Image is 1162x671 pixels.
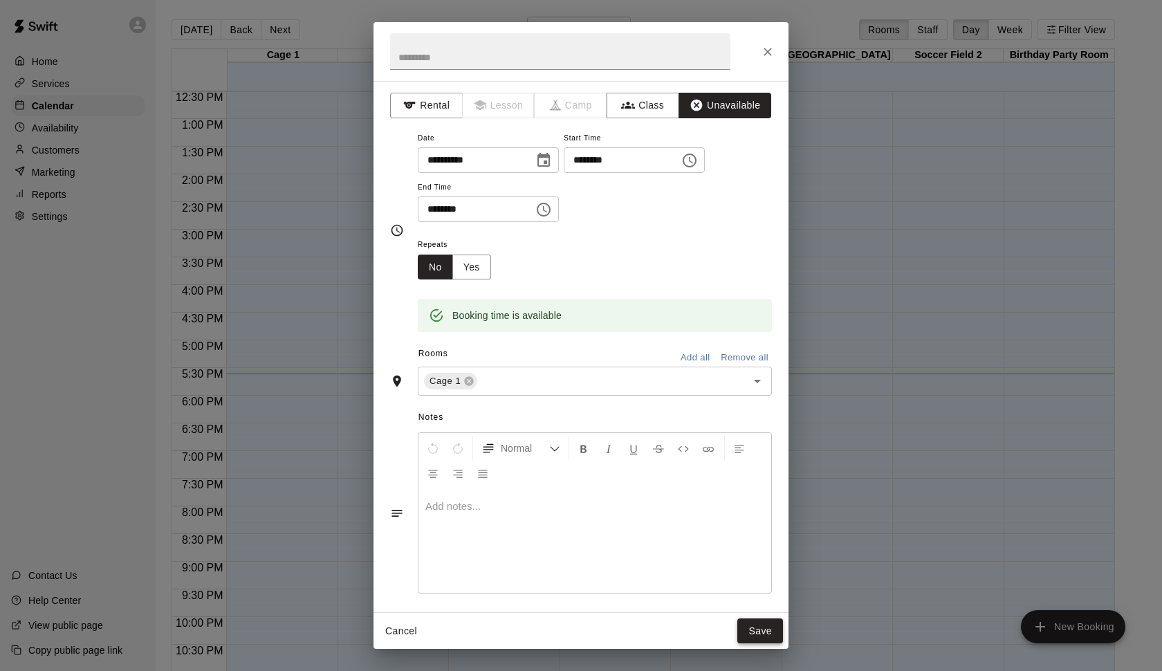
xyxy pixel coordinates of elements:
[673,347,717,369] button: Add all
[737,618,783,644] button: Save
[452,303,562,328] div: Booking time is available
[379,618,423,644] button: Cancel
[530,147,557,174] button: Choose date, selected date is Aug 20, 2025
[647,436,670,461] button: Format Strikethrough
[748,371,767,391] button: Open
[446,461,470,486] button: Right Align
[424,374,466,388] span: Cage 1
[572,436,596,461] button: Format Bold
[728,436,751,461] button: Left Align
[390,374,404,388] svg: Rooms
[717,347,772,369] button: Remove all
[418,236,502,255] span: Repeats
[607,93,679,118] button: Class
[463,93,535,118] span: Lessons must be created in the Services page first
[418,178,559,197] span: End Time
[418,129,559,148] span: Date
[697,436,720,461] button: Insert Link
[452,255,491,280] button: Yes
[418,255,453,280] button: No
[471,461,495,486] button: Justify Align
[530,196,557,223] button: Choose time, selected time is 8:00 PM
[755,39,780,64] button: Close
[535,93,607,118] span: Camps can only be created in the Services page
[424,373,477,389] div: Cage 1
[418,349,448,358] span: Rooms
[679,93,771,118] button: Unavailable
[501,441,549,455] span: Normal
[390,223,404,237] svg: Timing
[564,129,705,148] span: Start Time
[597,436,620,461] button: Format Italics
[622,436,645,461] button: Format Underline
[421,461,445,486] button: Center Align
[446,436,470,461] button: Redo
[390,93,463,118] button: Rental
[421,436,445,461] button: Undo
[672,436,695,461] button: Insert Code
[418,407,772,429] span: Notes
[676,147,703,174] button: Choose time, selected time is 6:00 PM
[418,255,491,280] div: outlined button group
[390,506,404,520] svg: Notes
[476,436,566,461] button: Formatting Options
